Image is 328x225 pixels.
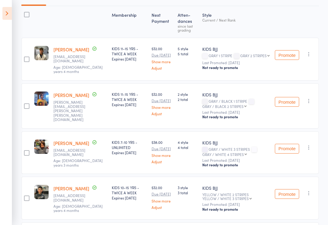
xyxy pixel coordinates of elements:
div: YELLOW / WHITE 2 STRIPES [202,192,270,200]
a: Adjust [152,160,173,164]
a: [PERSON_NAME] [53,185,89,192]
div: $38.00 [152,140,173,164]
div: Next Payment [149,9,175,35]
button: Promote [275,144,299,154]
small: Last Promoted: [DATE] [202,110,270,114]
div: Not ready to promote [202,114,270,119]
button: Promote [275,50,299,60]
a: Adjust [152,112,173,116]
small: Last Promoted: [DATE] [202,61,270,65]
div: GRAY / WHITE 3 STRIPES [202,147,270,156]
div: GRAY 2 STRIPES [240,54,267,57]
span: 2 style [178,92,197,97]
div: Not ready to promote [202,207,270,212]
span: 4 total [178,145,197,150]
img: image1721112975.png [34,46,49,60]
small: Last Promoted: [DATE] [202,202,270,206]
div: KIDS BJJ [202,46,270,52]
a: Show more [152,153,173,157]
div: Membership [109,9,149,35]
small: Due [DATE] [152,53,173,57]
div: Expires [DATE] [112,150,147,155]
div: Expires [DATE] [112,102,147,107]
small: mandascac@gmail.com [53,193,93,202]
img: image1738050930.png [34,92,49,106]
span: 5 style [178,46,197,51]
div: KIDS 11-15 YRS - TWICE A WEEK [112,46,147,61]
div: Expires [DATE] [112,56,147,61]
small: felisoutonz@gmail.com [53,148,93,157]
small: Due [DATE] [152,192,173,196]
div: KIDS BJJ [202,140,270,146]
small: Due [DATE] [152,99,173,103]
span: 3 style [178,185,197,190]
div: GRAY / BLACK 2 STRIPES [202,104,244,108]
span: Age: [DEMOGRAPHIC_DATA] years 4 months [53,203,103,213]
div: $32.00 [152,46,173,70]
div: Current / Next Rank [202,18,270,22]
div: GRAY / BLACK 1 STRIPE [202,99,270,108]
a: [PERSON_NAME] [53,140,89,146]
small: Due [DATE] [152,147,173,151]
a: [PERSON_NAME] [53,46,89,53]
div: YELLOW / WHITE 3 STRIPES [202,196,249,200]
button: Promote [275,189,299,199]
div: KIDS BJJ [202,92,270,98]
div: GRAY / WHITE 4 STRIPES [202,152,244,156]
div: Not ready to promote [202,65,270,70]
div: Not ready to promote [202,162,270,167]
small: john.leslie.muller@gmail.com [53,100,93,122]
span: 5 total [178,51,197,56]
div: $32.00 [152,185,173,209]
div: KIDS 7-10 YRS - UNLIMITED [112,140,147,155]
div: GRAY 1 STRIPE [202,54,270,59]
div: KIDS BJJ [202,185,270,191]
small: bnaevdal@hotmail.com [53,54,93,63]
img: image1691739755.png [34,185,49,199]
div: KIDS 11-15 YRS - TWICE A WEEK [112,92,147,107]
span: Age: [DEMOGRAPHIC_DATA] years 4 months [53,64,103,74]
div: since last grading [178,24,197,32]
span: Age: [DEMOGRAPHIC_DATA] years 3 months [53,158,103,167]
a: Show more [152,105,173,109]
img: image1730358074.png [34,140,49,154]
span: 3 total [178,190,197,195]
div: Atten­dances [175,9,200,35]
small: Last Promoted: [DATE] [202,158,270,162]
span: 4 style [178,140,197,145]
a: Show more [152,199,173,203]
a: Adjust [152,66,173,70]
a: Adjust [152,205,173,209]
div: KIDS 10-15 YRS - TWICE A WEEK [112,185,147,200]
div: $32.00 [152,92,173,116]
a: Show more [152,60,173,64]
div: Expires [DATE] [112,195,147,200]
div: Style [200,9,272,35]
button: Promote [275,97,299,107]
span: 2 total [178,97,197,102]
a: [PERSON_NAME] [53,92,89,98]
